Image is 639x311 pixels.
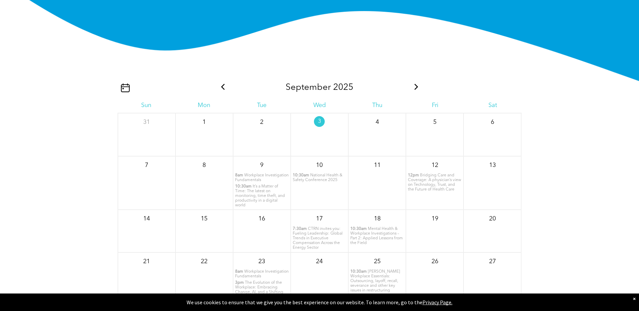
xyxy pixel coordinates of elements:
[235,281,283,299] span: The Evolution of the Workplace: Embracing Change, AI, and a Shifting Workforce
[371,213,383,225] p: 18
[198,255,210,268] p: 22
[198,159,210,171] p: 8
[140,213,153,225] p: 14
[486,255,499,268] p: 27
[371,255,383,268] p: 25
[422,299,452,306] a: Privacy Page.
[486,159,499,171] p: 13
[293,173,342,182] span: National Health & Safety Conference 2025
[198,116,210,128] p: 1
[313,255,325,268] p: 24
[140,159,153,171] p: 7
[235,184,285,207] span: It’s a Matter of Time: The latest on monitoring, time theft, and productivity in a digital world
[293,227,343,250] span: CTRN invites you: Fueling Leadership: Global Trends in Executive Compensation Across the Energy S...
[371,159,383,171] p: 11
[140,255,153,268] p: 21
[429,255,441,268] p: 26
[235,184,252,189] span: 10:30am
[486,116,499,128] p: 6
[429,213,441,225] p: 19
[233,102,290,109] div: Tue
[235,270,289,278] span: Workplace Investigation Fundamentals
[348,102,406,109] div: Thu
[235,173,243,178] span: 8am
[408,173,419,178] span: 12pm
[371,116,383,128] p: 4
[350,270,400,292] span: [PERSON_NAME] Workplace Essentials: Outsourcing, layoff, recall, severance and other key issues i...
[235,269,243,274] span: 8am
[429,116,441,128] p: 5
[175,102,233,109] div: Mon
[140,116,153,128] p: 31
[293,173,309,178] span: 10:30am
[350,227,367,231] span: 10:30am
[256,213,268,225] p: 16
[198,213,210,225] p: 15
[633,295,636,302] div: Dismiss notification
[235,173,289,182] span: Workplace Investigation Fundamentals
[293,227,307,231] span: 7:30am
[291,102,348,109] div: Wed
[408,173,461,192] span: Bridging Care and Coverage: A physician’s view on Technology, Trust, and the Future of Health Care
[286,83,331,92] span: September
[256,159,268,171] p: 9
[313,159,325,171] p: 10
[313,213,325,225] p: 17
[406,102,464,109] div: Fri
[333,83,353,92] span: 2025
[350,269,367,274] span: 10:30am
[256,255,268,268] p: 23
[314,116,325,127] p: 3
[429,159,441,171] p: 12
[118,102,175,109] div: Sun
[350,227,403,245] span: Mental Health & Workplace Investigations – Part 2: Applied Lessons from the Field
[256,116,268,128] p: 2
[486,213,499,225] p: 20
[235,280,244,285] span: 3pm
[464,102,521,109] div: Sat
